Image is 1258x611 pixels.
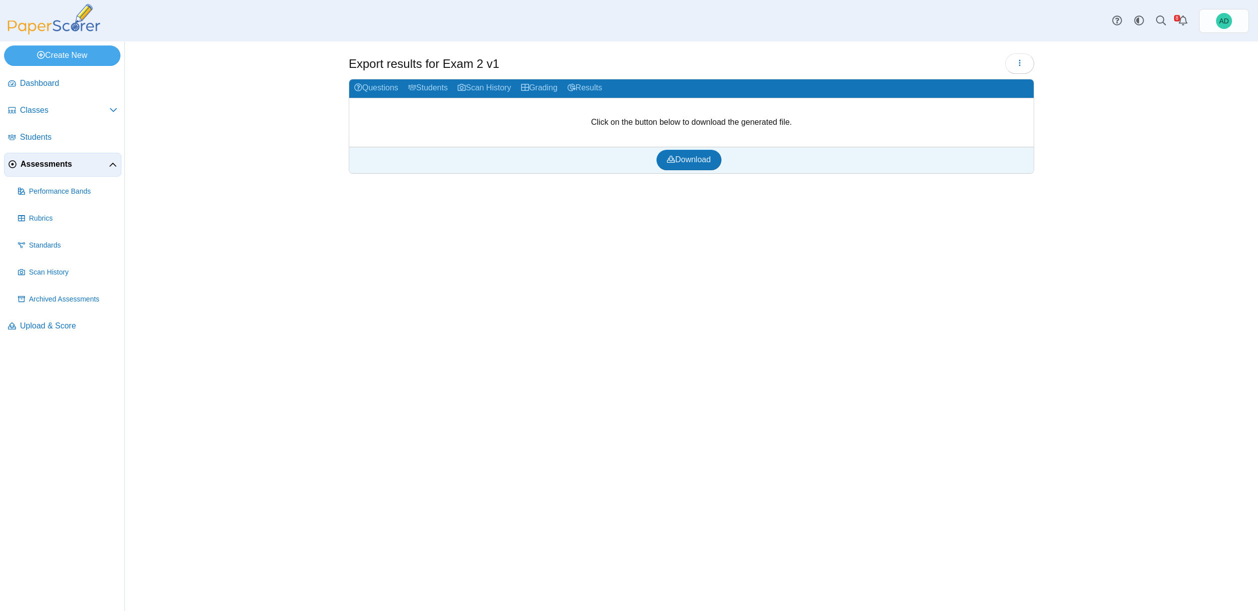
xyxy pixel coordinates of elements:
span: Archived Assessments [29,295,117,305]
a: Upload & Score [4,314,121,338]
a: Scan History [453,79,516,98]
span: Rubrics [29,214,117,224]
a: Andrew Doust [1199,9,1249,33]
span: Performance Bands [29,187,117,197]
span: Standards [29,241,117,251]
a: Assessments [4,153,121,177]
span: Andrew Doust [1219,17,1229,24]
span: Download [667,155,710,164]
a: Create New [4,45,120,65]
a: Download [656,150,721,170]
span: Scan History [29,268,117,278]
a: Rubrics [14,207,121,231]
div: Click on the button below to download the generated file. [349,98,1034,147]
a: Questions [349,79,403,98]
span: Classes [20,105,109,116]
a: PaperScorer [4,27,104,36]
a: Results [563,79,607,98]
a: Standards [14,234,121,258]
a: Archived Assessments [14,288,121,311]
a: Students [4,126,121,150]
a: Grading [516,79,563,98]
a: Performance Bands [14,180,121,204]
a: Scan History [14,261,121,285]
a: Classes [4,99,121,123]
span: Dashboard [20,78,117,89]
span: Upload & Score [20,320,117,331]
span: Andrew Doust [1216,13,1232,29]
a: Students [403,79,453,98]
span: Students [20,132,117,143]
h1: Export results for Exam 2 v1 [349,55,499,72]
a: Dashboard [4,72,121,96]
img: PaperScorer [4,4,104,34]
a: Alerts [1172,10,1194,32]
span: Assessments [20,159,109,170]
